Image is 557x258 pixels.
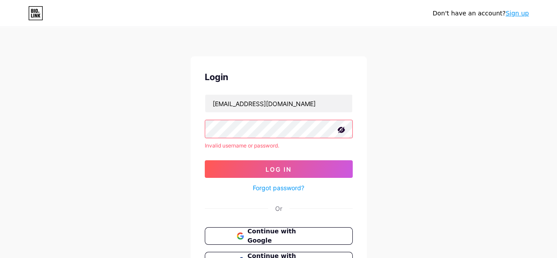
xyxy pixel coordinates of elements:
[253,183,304,192] a: Forgot password?
[205,95,352,112] input: Username
[505,10,529,17] a: Sign up
[205,160,353,178] button: Log In
[205,70,353,84] div: Login
[275,204,282,213] div: Or
[205,227,353,245] button: Continue with Google
[266,166,291,173] span: Log In
[205,142,353,150] div: Invalid username or password.
[247,227,320,245] span: Continue with Google
[432,9,529,18] div: Don't have an account?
